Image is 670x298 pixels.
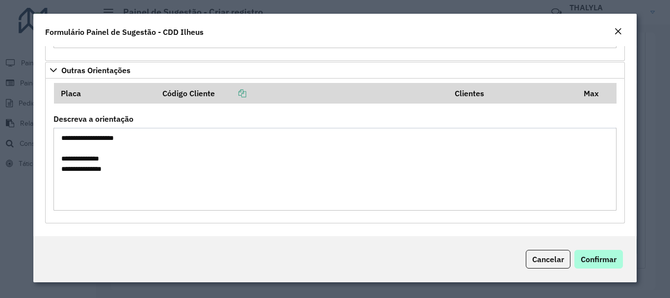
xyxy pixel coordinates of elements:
[577,83,617,104] th: Max
[61,66,130,74] span: Outras Orientações
[614,27,622,35] em: Fechar
[526,250,570,269] button: Cancelar
[532,254,564,264] span: Cancelar
[574,250,623,269] button: Confirmar
[53,113,133,125] label: Descreva a orientação
[215,88,246,98] a: Copiar
[45,79,624,224] div: Outras Orientações
[155,83,448,104] th: Código Cliente
[448,83,577,104] th: Clientes
[45,26,204,38] h4: Formulário Painel de Sugestão - CDD Ilheus
[45,62,624,79] a: Outras Orientações
[54,83,155,104] th: Placa
[611,26,625,38] button: Close
[581,254,617,264] span: Confirmar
